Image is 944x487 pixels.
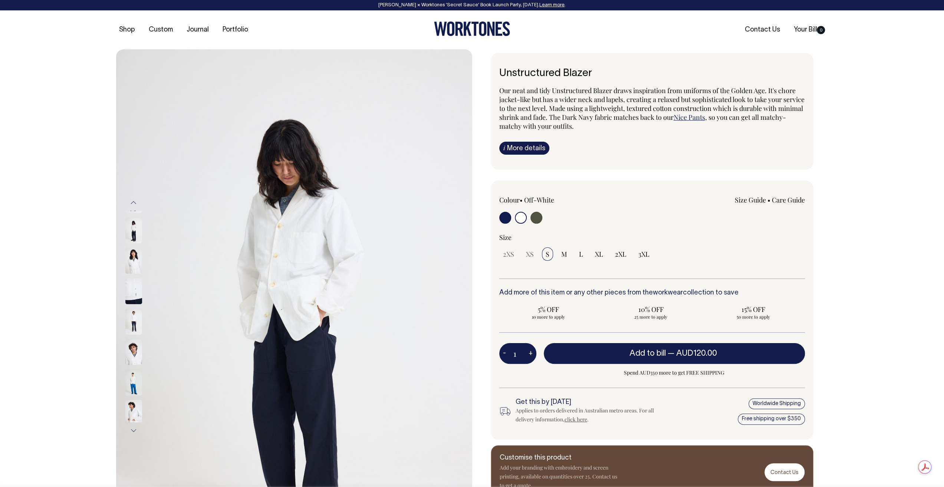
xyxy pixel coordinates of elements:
[817,26,825,34] span: 0
[735,195,766,204] a: Size Guide
[544,343,805,364] button: Add to bill —AUD120.00
[546,250,549,259] span: S
[499,113,786,131] span: , so you can get all matchy-matchy with your outfits.
[602,303,700,322] input: 10% OFF 25 more to apply
[674,113,705,122] a: Nice Pants
[605,314,696,320] span: 25 more to apply
[499,346,510,361] button: -
[676,350,717,357] span: AUD120.00
[764,463,805,481] a: Contact Us
[499,289,805,297] h6: Add more of this item or any other pieces from the collection to save
[635,247,653,261] input: 3XL
[539,3,565,7] a: Learn more
[125,248,142,274] img: off-white
[516,406,666,424] div: Applies to orders delivered in Australian metro areas. For all delivery information, .
[499,68,805,79] h6: Unstructured Blazer
[544,368,805,377] span: Spend AUD350 more to get FREE SHIPPING
[220,24,251,36] a: Portfolio
[629,350,666,357] span: Add to bill
[125,400,142,426] img: off-white
[542,247,553,261] input: S
[565,416,587,423] a: click here
[668,350,719,357] span: —
[708,314,799,320] span: 50 more to apply
[499,303,598,322] input: 5% OFF 10 more to apply
[767,195,770,204] span: •
[125,309,142,335] img: off-white
[125,217,142,243] img: off-white
[125,339,142,365] img: off-white
[125,369,142,395] img: off-white
[653,290,683,296] a: workwear
[605,305,696,314] span: 10% OFF
[116,24,138,36] a: Shop
[772,195,805,204] a: Care Guide
[561,250,567,259] span: M
[638,250,649,259] span: 3XL
[128,422,139,439] button: Next
[500,454,618,462] h6: Customise this product
[524,195,554,204] label: Off-White
[595,250,603,259] span: XL
[741,24,783,36] a: Contact Us
[499,86,805,122] span: Our neat and tidy Unstructured Blazer draws inspiration from uniforms of the Golden Age. It's cho...
[499,233,805,242] div: Size
[499,247,518,261] input: 2XS
[522,247,537,261] input: XS
[557,247,571,261] input: M
[526,250,534,259] span: XS
[611,247,630,261] input: 2XL
[615,250,626,259] span: 2XL
[125,278,142,304] img: off-white
[520,195,523,204] span: •
[499,195,622,204] div: Colour
[499,142,549,155] a: iMore details
[516,399,666,406] h6: Get this by [DATE]
[525,346,536,361] button: +
[7,3,937,8] div: [PERSON_NAME] × Worktones ‘Secret Sauce’ Book Launch Party, [DATE]. .
[503,144,505,152] span: i
[790,24,828,36] a: Your Bill0
[503,305,594,314] span: 5% OFF
[575,247,587,261] input: L
[591,247,607,261] input: XL
[503,314,594,320] span: 10 more to apply
[708,305,799,314] span: 15% OFF
[146,24,176,36] a: Custom
[704,303,803,322] input: 15% OFF 50 more to apply
[184,24,212,36] a: Journal
[128,194,139,211] button: Previous
[503,250,514,259] span: 2XS
[579,250,583,259] span: L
